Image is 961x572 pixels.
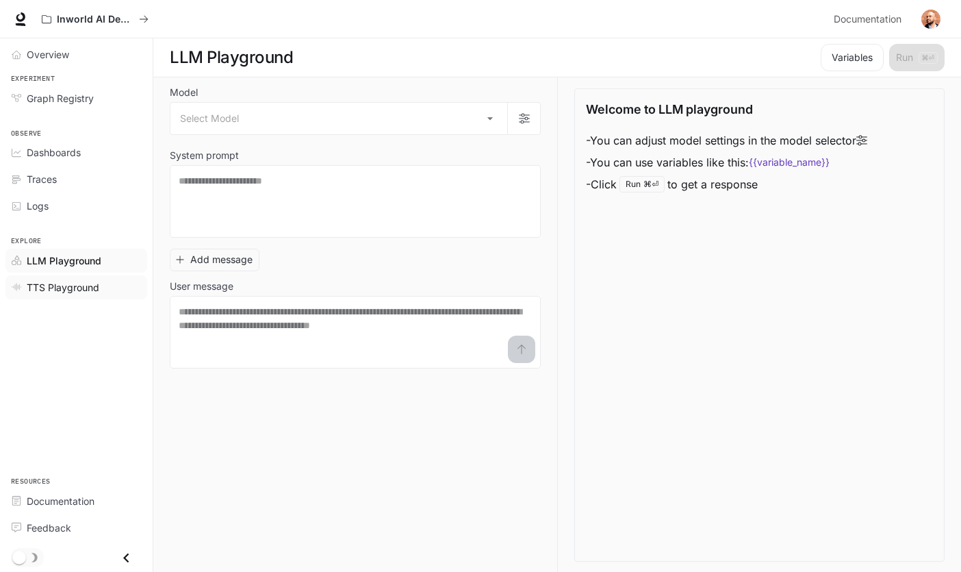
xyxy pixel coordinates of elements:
[619,176,665,192] div: Run
[834,11,901,28] span: Documentation
[921,10,940,29] img: User avatar
[27,253,101,268] span: LLM Playground
[27,91,94,105] span: Graph Registry
[180,112,239,125] span: Select Model
[57,14,133,25] p: Inworld AI Demos
[5,516,147,540] a: Feedback
[828,5,912,33] a: Documentation
[586,151,867,173] li: - You can use variables like this:
[749,156,830,169] code: {{variable_name}}
[643,180,658,188] p: ⌘⏎
[5,167,147,191] a: Traces
[27,145,81,160] span: Dashboards
[170,249,259,271] button: Add message
[5,249,147,273] a: LLM Playground
[36,5,155,33] button: All workspaces
[170,88,198,97] p: Model
[5,194,147,218] a: Logs
[5,42,147,66] a: Overview
[170,44,293,71] h1: LLM Playground
[5,275,147,299] a: TTS Playground
[27,47,69,62] span: Overview
[170,103,507,134] div: Select Model
[170,151,239,160] p: System prompt
[5,140,147,164] a: Dashboards
[12,549,26,564] span: Dark mode toggle
[27,280,99,295] span: TTS Playground
[917,5,945,33] button: User avatar
[5,86,147,110] a: Graph Registry
[821,44,884,71] button: Variables
[5,489,147,513] a: Documentation
[27,199,49,213] span: Logs
[170,282,233,291] p: User message
[586,173,867,195] li: - Click to get a response
[586,129,867,151] li: - You can adjust model settings in the model selector
[27,494,94,508] span: Documentation
[586,100,753,119] p: Welcome to LLM playground
[27,521,71,535] span: Feedback
[111,544,142,572] button: Close drawer
[27,172,57,186] span: Traces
